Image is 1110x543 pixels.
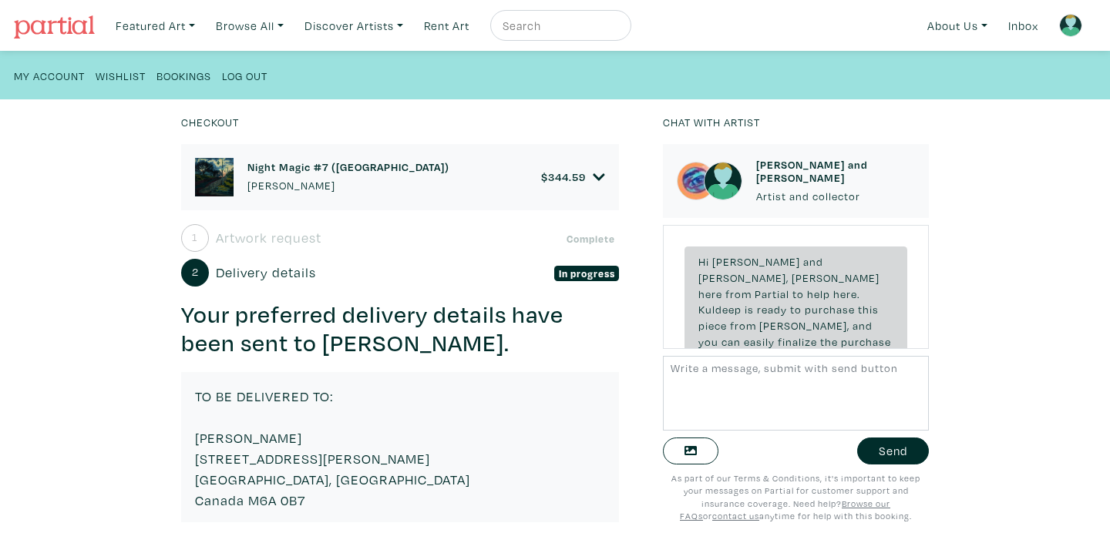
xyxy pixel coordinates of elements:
[156,69,211,83] small: Bookings
[698,287,722,301] span: here
[805,302,855,317] span: purchase
[216,262,316,283] span: Delivery details
[541,170,586,183] h6: $
[833,287,860,301] span: here.
[181,372,619,525] div: TO BE DELIVERED TO: [PERSON_NAME] [STREET_ADDRESS][PERSON_NAME] [GEOGRAPHIC_DATA], [GEOGRAPHIC_DA...
[853,318,873,333] span: and
[698,302,742,317] span: Kuldeep
[920,10,994,42] a: About Us
[96,65,146,85] a: Wishlist
[745,302,754,317] span: is
[663,115,760,129] small: Chat with artist
[247,160,449,193] a: Night Magic #7 ([GEOGRAPHIC_DATA]) [PERSON_NAME]
[298,10,410,42] a: Discover Artists
[698,334,718,349] span: you
[216,227,321,248] span: Artwork request
[1059,14,1082,37] img: avatar.png
[803,254,823,269] span: and
[730,318,756,333] span: from
[14,69,85,83] small: My Account
[756,158,915,185] h6: [PERSON_NAME] and [PERSON_NAME]
[195,158,234,196] img: phpThumb.php
[792,287,804,301] span: to
[181,300,619,359] h3: Your preferred delivery details have been sent to [PERSON_NAME].
[671,472,920,522] small: As part of our Terms & Conditions, it's important to keep your messages on Partial for customer s...
[417,10,476,42] a: Rent Art
[778,334,817,349] span: finalize
[541,170,605,184] a: $344.59
[807,287,830,301] span: help
[698,254,709,269] span: Hi
[554,266,619,281] span: In progress
[247,160,449,173] h6: Night Magic #7 ([GEOGRAPHIC_DATA])
[14,65,85,85] a: My Account
[222,69,267,83] small: Log Out
[109,10,202,42] a: Featured Art
[677,162,715,200] img: phpThumb.php
[1001,10,1045,42] a: Inbox
[562,231,619,246] span: Complete
[96,69,146,83] small: Wishlist
[725,287,752,301] span: from
[820,334,838,349] span: the
[744,334,775,349] span: easily
[792,270,880,285] span: [PERSON_NAME]
[757,302,787,317] span: ready
[712,254,800,269] span: [PERSON_NAME]
[222,65,267,85] a: Log Out
[181,115,239,129] small: Checkout
[712,510,759,521] a: contact us
[858,302,879,317] span: this
[759,318,849,333] span: [PERSON_NAME],
[704,162,742,200] img: avatar.png
[841,334,891,349] span: purchase
[857,437,929,464] button: Send
[680,498,890,522] a: Browse our FAQs
[548,169,586,184] span: 344.59
[790,302,802,317] span: to
[698,270,789,285] span: [PERSON_NAME],
[247,177,449,194] p: [PERSON_NAME]
[501,16,617,35] input: Search
[209,10,291,42] a: Browse All
[698,318,727,333] span: piece
[755,287,789,301] span: Partial
[192,232,198,243] small: 1
[156,65,211,85] a: Bookings
[721,334,741,349] span: can
[192,266,199,277] small: 2
[756,188,915,205] p: Artist and collector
